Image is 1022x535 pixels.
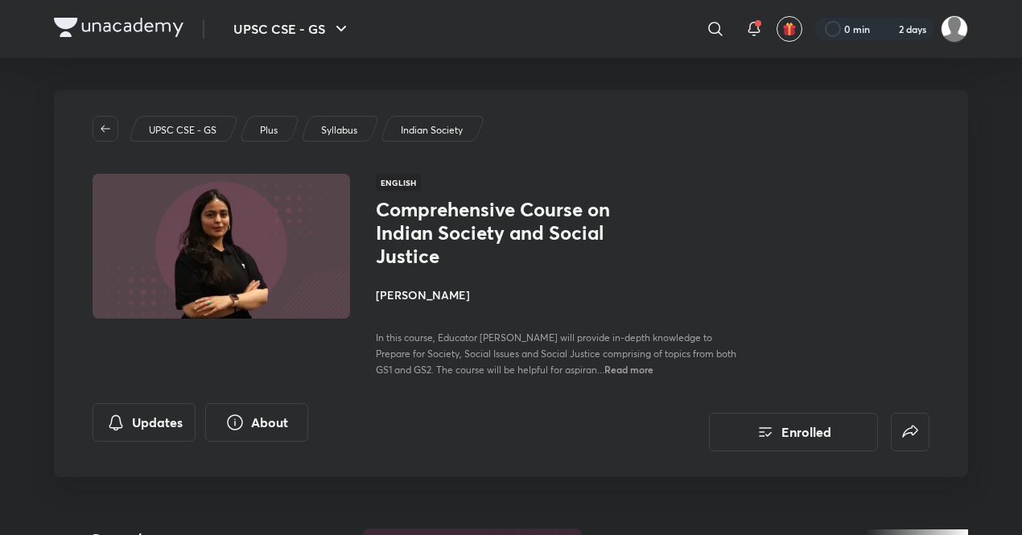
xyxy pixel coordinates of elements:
[891,413,929,451] button: false
[258,123,281,138] a: Plus
[146,123,220,138] a: UPSC CSE - GS
[376,174,421,191] span: English
[54,18,183,41] a: Company Logo
[782,22,797,36] img: avatar
[319,123,361,138] a: Syllabus
[880,21,896,37] img: streak
[777,16,802,42] button: avatar
[149,123,216,138] p: UPSC CSE - GS
[604,363,653,376] span: Read more
[260,123,278,138] p: Plus
[54,18,183,37] img: Company Logo
[224,13,361,45] button: UPSC CSE - GS
[376,331,736,376] span: In this course, Educator [PERSON_NAME] will provide in-depth knowledge to Prepare for Society, So...
[398,123,466,138] a: Indian Society
[941,15,968,43] img: Gaurav Chauhan
[376,286,736,303] h4: [PERSON_NAME]
[90,172,352,320] img: Thumbnail
[401,123,463,138] p: Indian Society
[93,403,196,442] button: Updates
[205,403,308,442] button: About
[709,413,878,451] button: Enrolled
[321,123,357,138] p: Syllabus
[376,198,639,267] h1: Comprehensive Course on Indian Society and Social Justice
